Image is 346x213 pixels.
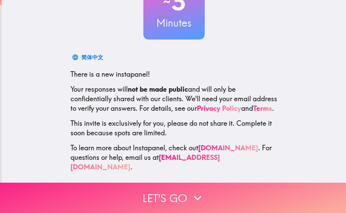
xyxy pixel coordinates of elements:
a: Privacy Policy [197,104,241,112]
p: Your responses will and will only be confidentially shared with our clients. We'll need your emai... [70,85,278,113]
p: This invite is exclusively for you, please do not share it. Complete it soon because spots are li... [70,119,278,138]
button: 简体中文 [70,50,106,64]
b: not be made public [128,85,188,93]
span: There is a new instapanel! [70,70,150,78]
a: [DOMAIN_NAME] [198,143,258,152]
p: To learn more about Instapanel, check out . For questions or help, email us at . [70,143,278,172]
a: [EMAIL_ADDRESS][DOMAIN_NAME] [70,153,220,171]
div: 简体中文 [81,52,103,62]
h3: Minutes [143,16,205,30]
a: Terms [253,104,272,112]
